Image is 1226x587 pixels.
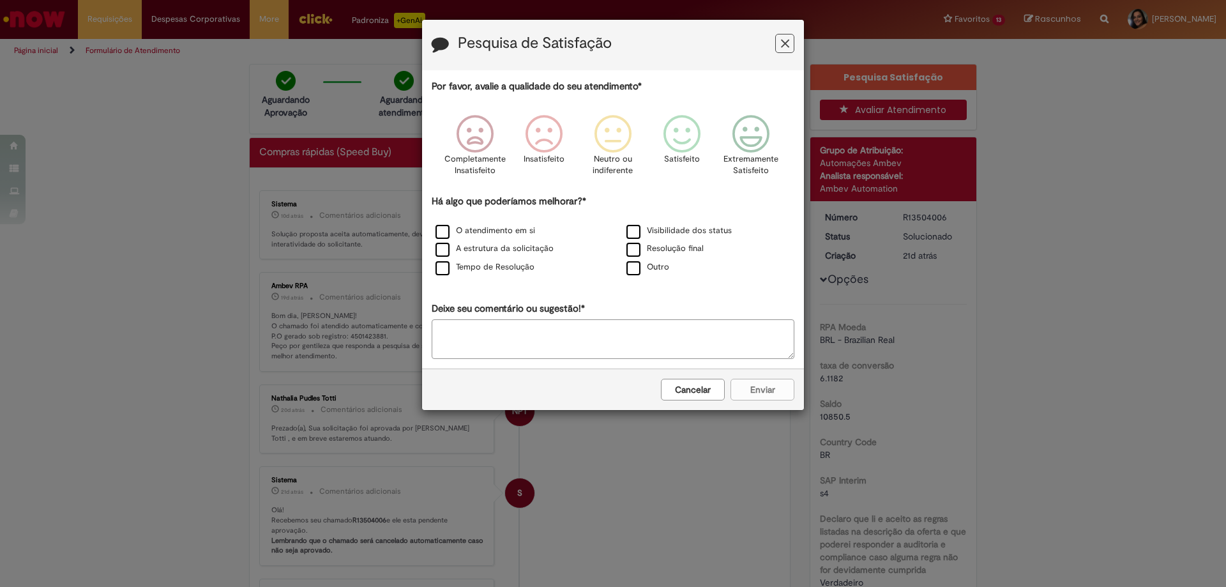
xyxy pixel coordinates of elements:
[626,243,704,255] label: Resolução final
[458,35,612,52] label: Pesquisa de Satisfação
[435,225,535,237] label: O atendimento em si
[435,261,534,273] label: Tempo de Resolução
[661,379,725,400] button: Cancelar
[442,105,507,193] div: Completamente Insatisfeito
[718,105,783,193] div: Extremamente Satisfeito
[524,153,564,165] p: Insatisfeito
[511,105,577,193] div: Insatisfeito
[580,105,646,193] div: Neutro ou indiferente
[626,225,732,237] label: Visibilidade dos status
[590,153,636,177] p: Neutro ou indiferente
[432,302,585,316] label: Deixe seu comentário ou sugestão!*
[626,261,669,273] label: Outro
[723,153,778,177] p: Extremamente Satisfeito
[432,80,642,93] label: Por favor, avalie a qualidade do seu atendimento*
[432,195,794,277] div: Há algo que poderíamos melhorar?*
[664,153,700,165] p: Satisfeito
[649,105,715,193] div: Satisfeito
[435,243,554,255] label: A estrutura da solicitação
[444,153,506,177] p: Completamente Insatisfeito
